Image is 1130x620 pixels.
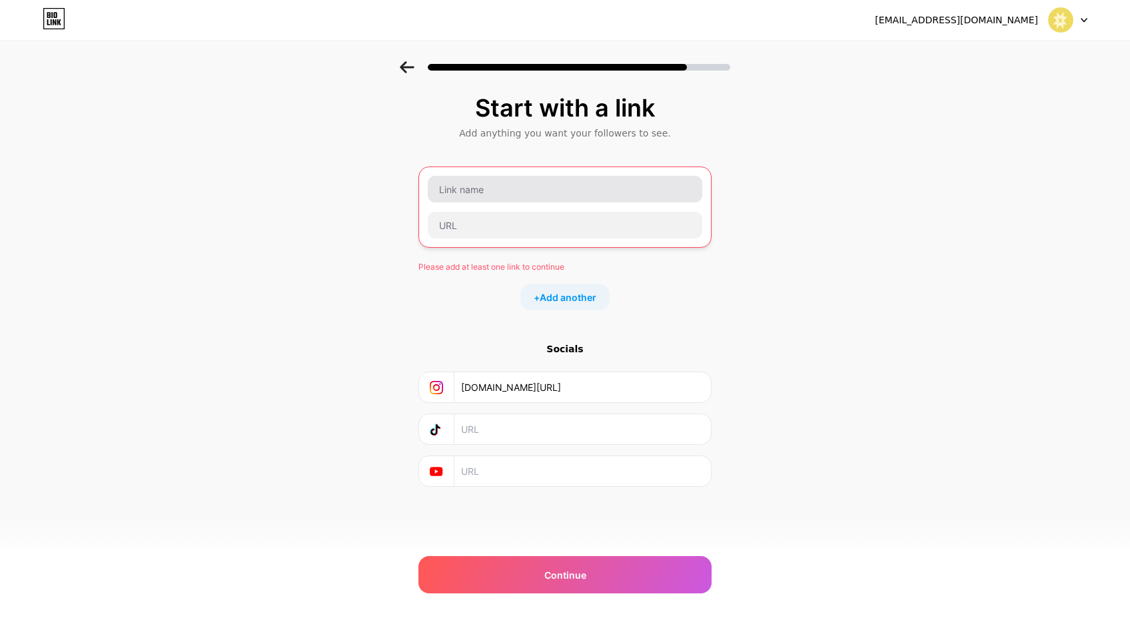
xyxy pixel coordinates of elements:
[461,414,703,444] input: URL
[425,127,705,140] div: Add anything you want your followers to see.
[461,372,703,402] input: URL
[418,261,712,273] div: Please add at least one link to continue
[520,284,610,310] div: +
[461,456,703,486] input: URL
[428,212,702,238] input: URL
[544,568,586,582] span: Continue
[540,290,596,304] span: Add another
[875,13,1038,27] div: [EMAIL_ADDRESS][DOMAIN_NAME]
[428,176,702,202] input: Link name
[1048,7,1073,33] img: shoppedulce
[425,95,705,121] div: Start with a link
[418,342,712,356] div: Socials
